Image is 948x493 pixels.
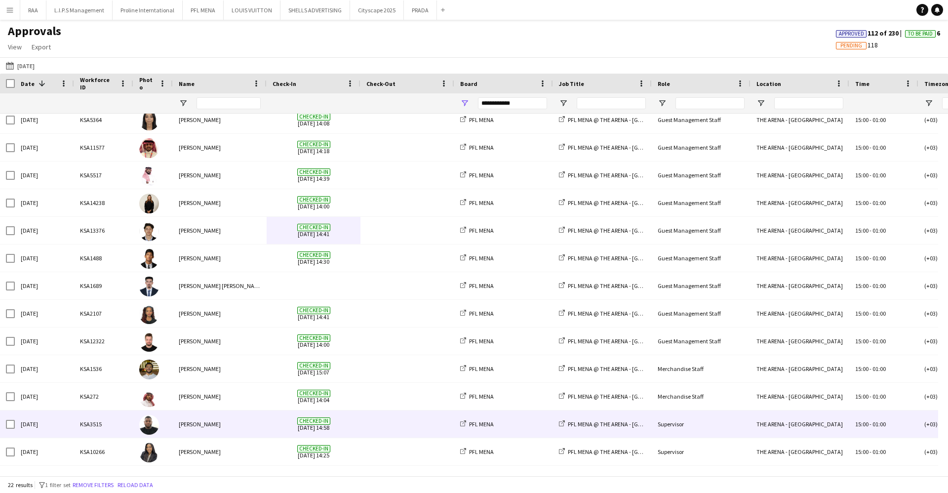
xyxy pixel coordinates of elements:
div: THE ARENA - [GEOGRAPHIC_DATA] [750,134,849,161]
div: THE ARENA - [GEOGRAPHIC_DATA] [750,189,849,216]
span: PFL MENA @ THE ARENA - [GEOGRAPHIC_DATA] [568,393,686,400]
div: [DATE] [15,162,74,189]
span: - [869,199,871,206]
span: PFL MENA [469,282,494,289]
span: 15:00 [855,254,869,262]
a: PFL MENA [460,393,494,400]
a: PFL MENA @ THE ARENA - [GEOGRAPHIC_DATA] [559,448,686,455]
span: Location [756,80,781,87]
span: - [869,227,871,234]
div: THE ARENA - [GEOGRAPHIC_DATA] [750,328,849,355]
span: 15:00 [855,448,869,455]
div: [PERSON_NAME] [PERSON_NAME] [173,272,267,299]
span: 01:00 [872,420,886,428]
button: Open Filter Menu [559,99,568,108]
button: L.I.P.S Management [46,0,113,20]
img: Mohammad Tamim BASSAM [139,277,159,296]
span: Checked-in [297,251,330,259]
div: [PERSON_NAME] [173,245,267,272]
button: [DATE] [4,60,37,72]
span: 01:00 [872,448,886,455]
div: [DATE] [15,328,74,355]
div: Merchandise Staff [652,355,750,382]
div: [PERSON_NAME] [173,438,267,465]
div: [DATE] [15,272,74,299]
img: Abdullah Wagih [139,360,159,379]
div: KSA13376 [74,217,133,244]
span: Check-Out [366,80,395,87]
span: PFL MENA [469,116,494,123]
button: Open Filter Menu [460,99,469,108]
img: Hassan Baduwailan [139,249,159,269]
div: THE ARENA - [GEOGRAPHIC_DATA] [750,300,849,327]
div: THE ARENA - [GEOGRAPHIC_DATA] [750,106,849,133]
div: Guest Management Staff [652,245,750,272]
a: PFL MENA [460,171,494,179]
span: 15:00 [855,282,869,289]
span: 01:00 [872,310,886,317]
div: [DATE] [15,245,74,272]
span: PFL MENA [469,144,494,151]
span: Name [179,80,195,87]
img: KHALID AL HARTHI [139,138,159,158]
span: Checked-in [297,168,330,176]
span: - [869,254,871,262]
a: PFL MENA [460,365,494,372]
a: PFL MENA [460,282,494,289]
span: 15:00 [855,365,869,372]
div: Merchandise Staff [652,383,750,410]
span: PFL MENA @ THE ARENA - [GEOGRAPHIC_DATA] [568,448,686,455]
span: - [869,116,871,123]
div: KSA3515 [74,411,133,438]
span: 112 of 230 [836,29,905,38]
div: Supervisor [652,411,750,438]
input: Name Filter Input [197,97,261,109]
div: [PERSON_NAME] [173,189,267,216]
a: PFL MENA @ THE ARENA - [GEOGRAPHIC_DATA] [559,393,686,400]
span: Checked-in [297,417,330,425]
span: 15:00 [855,393,869,400]
div: [DATE] [15,300,74,327]
span: Time [855,80,869,87]
span: Photo [139,76,155,91]
span: PFL MENA [469,448,494,455]
span: Approved [839,31,864,37]
div: KSA2107 [74,300,133,327]
div: THE ARENA - [GEOGRAPHIC_DATA] [750,383,849,410]
span: 15:00 [855,337,869,345]
div: KSA11577 [74,134,133,161]
span: 01:00 [872,227,886,234]
div: [DATE] [15,189,74,216]
img: Rawnaq Mcnemir [139,304,159,324]
span: PFL MENA [469,420,494,428]
button: Open Filter Menu [756,99,765,108]
span: - [869,144,871,151]
span: 15:00 [855,420,869,428]
div: THE ARENA - [GEOGRAPHIC_DATA] [750,438,849,465]
a: View [4,41,26,53]
a: PFL MENA @ THE ARENA - [GEOGRAPHIC_DATA] [559,310,686,317]
span: PFL MENA [469,393,494,400]
div: Guest Management Staff [652,272,750,299]
span: [DATE] 14:00 [273,328,355,355]
div: Guest Management Staff [652,134,750,161]
span: Check-In [273,80,296,87]
button: PRADA [404,0,437,20]
div: Guest Management Staff [652,162,750,189]
span: PFL MENA [469,227,494,234]
span: Checked-in [297,196,330,204]
button: Reload data [116,480,155,491]
span: Board [460,80,477,87]
span: 01:00 [872,116,886,123]
span: - [869,171,871,179]
img: Raad Salim [139,111,159,130]
span: PFL MENA @ THE ARENA - [GEOGRAPHIC_DATA] [568,365,686,372]
div: [DATE] [15,383,74,410]
img: mohannad jamal [139,332,159,352]
div: KSA14238 [74,189,133,216]
span: - [869,420,871,428]
span: PFL MENA @ THE ARENA - [GEOGRAPHIC_DATA] [568,171,686,179]
span: [DATE] 14:30 [273,245,355,272]
span: PFL MENA [469,310,494,317]
span: PFL MENA @ THE ARENA - [GEOGRAPHIC_DATA] [568,227,686,234]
